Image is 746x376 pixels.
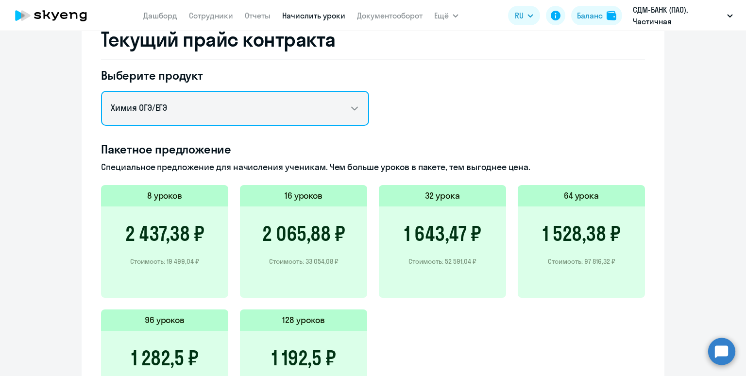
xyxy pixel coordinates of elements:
[434,10,449,21] span: Ещё
[434,6,458,25] button: Ещё
[269,257,339,266] p: Стоимость: 33 054,08 ₽
[189,11,233,20] a: Сотрудники
[282,314,325,326] h5: 128 уроков
[101,68,369,83] h4: Выберите продукт
[101,141,645,157] h4: Пакетное предложение
[245,11,271,20] a: Отчеты
[571,6,622,25] button: Балансbalance
[125,222,204,245] h3: 2 437,38 ₽
[147,189,183,202] h5: 8 уроков
[271,346,336,370] h3: 1 192,5 ₽
[101,28,645,51] h2: Текущий прайс контракта
[607,11,616,20] img: balance
[101,161,645,173] p: Специальное предложение для начисления ученикам. Чем больше уроков в пакете, тем выгоднее цена.
[145,314,185,326] h5: 96 уроков
[130,257,199,266] p: Стоимость: 19 499,04 ₽
[548,257,615,266] p: Стоимость: 97 816,32 ₽
[131,346,199,370] h3: 1 282,5 ₽
[262,222,345,245] h3: 2 065,88 ₽
[357,11,423,20] a: Документооборот
[515,10,524,21] span: RU
[404,222,481,245] h3: 1 643,47 ₽
[508,6,540,25] button: RU
[564,189,599,202] h5: 64 урока
[543,222,620,245] h3: 1 528,38 ₽
[285,189,323,202] h5: 16 уроков
[143,11,177,20] a: Дашборд
[408,257,476,266] p: Стоимость: 52 591,04 ₽
[282,11,345,20] a: Начислить уроки
[425,189,460,202] h5: 32 урока
[633,4,723,27] p: СДМ-БАНК (ПАО), Частичная компенсация
[577,10,603,21] div: Баланс
[628,4,738,27] button: СДМ-БАНК (ПАО), Частичная компенсация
